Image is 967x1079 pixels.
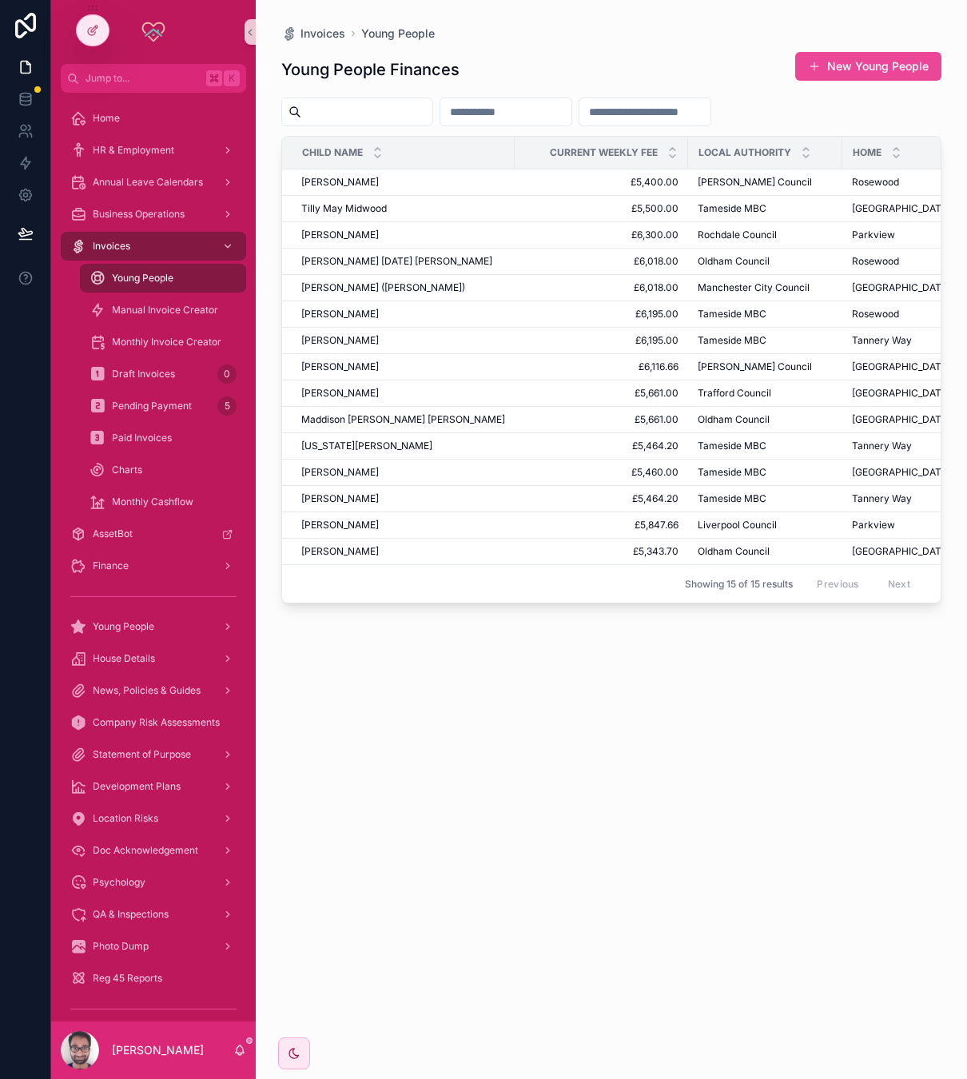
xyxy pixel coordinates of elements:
span: [GEOGRAPHIC_DATA] [852,466,950,479]
a: £5,500.00 [524,202,678,215]
span: Rochdale Council [698,229,777,241]
a: Draft Invoices0 [80,360,246,388]
a: Charts [80,456,246,484]
span: Monthly Invoice Creator [112,336,221,348]
a: Location Risks [61,804,246,833]
span: Invoices [93,240,130,253]
a: Young People [61,612,246,641]
span: Rosewood [852,255,899,268]
span: Liverpool Council [698,519,777,532]
a: Rosewood [852,308,953,321]
span: Tameside MBC [698,440,766,452]
span: Rosewood [852,176,899,189]
a: Business Operations [61,200,246,229]
a: Tannery Way [852,334,953,347]
span: [GEOGRAPHIC_DATA] [852,545,950,558]
span: Tameside MBC [698,202,766,215]
a: Tameside MBC [698,492,833,505]
span: Tameside MBC [698,492,766,505]
a: AssetBot [61,520,246,548]
a: Doc Acknowledgement [61,836,246,865]
span: Parkview [852,519,895,532]
img: App logo [141,19,166,45]
a: [GEOGRAPHIC_DATA] [852,413,953,426]
span: HR & Employment [93,144,174,157]
a: [GEOGRAPHIC_DATA] [852,545,953,558]
span: [PERSON_NAME] [301,360,379,373]
a: £5,661.00 [524,387,678,400]
span: Draft Invoices [112,368,175,380]
a: Rosewood [852,176,953,189]
div: scrollable content [51,93,256,1021]
a: Oldham Council [698,255,833,268]
span: Company Risk Assessments [93,716,220,729]
span: Reg 45 Reports [93,972,162,985]
span: [GEOGRAPHIC_DATA] [852,360,950,373]
span: [PERSON_NAME] [301,466,379,479]
span: Manchester City Council [698,281,810,294]
span: Tilly May Midwood [301,202,387,215]
a: Monthly Cashflow [80,488,246,516]
span: Parkview [852,229,895,241]
a: £5,460.00 [524,466,678,479]
a: £5,343.70 [524,545,678,558]
span: Tameside MBC [698,466,766,479]
span: £5,464.20 [524,492,678,505]
span: [PERSON_NAME] [301,519,379,532]
span: Pending Payment [112,400,192,412]
span: Psychology [93,876,145,889]
span: [GEOGRAPHIC_DATA] [852,202,950,215]
span: Invoices [300,26,345,42]
span: £5,464.20 [524,440,678,452]
span: Oldham Council [698,413,770,426]
span: Statement of Purpose [93,748,191,761]
a: [GEOGRAPHIC_DATA] [852,387,953,400]
a: Home [61,104,246,133]
span: Tannery Way [852,440,912,452]
a: Liverpool Council [698,519,833,532]
span: Showing 15 of 15 results [685,578,793,591]
a: QA & Inspections [61,900,246,929]
span: £5,847.66 [524,519,678,532]
span: Young People [112,272,173,285]
span: Monthly Cashflow [112,496,193,508]
span: Manual Invoice Creator [112,304,218,317]
a: Manchester City Council [698,281,833,294]
a: [PERSON_NAME] Council [698,360,833,373]
span: £5,661.00 [524,413,678,426]
span: [PERSON_NAME] [301,387,379,400]
span: News, Policies & Guides [93,684,201,697]
a: [PERSON_NAME] [301,308,505,321]
a: [PERSON_NAME] [301,229,505,241]
a: £6,195.00 [524,308,678,321]
a: Young People [361,26,435,42]
span: [PERSON_NAME] [DATE] [PERSON_NAME] [301,255,492,268]
a: [PERSON_NAME] [301,387,505,400]
span: QA & Inspections [93,908,169,921]
span: [PERSON_NAME] ([PERSON_NAME]) [301,281,465,294]
span: [PERSON_NAME] Council [698,176,812,189]
span: [PERSON_NAME] [301,308,379,321]
a: Statement of Purpose [61,740,246,769]
a: Tameside MBC [698,440,833,452]
span: Tameside MBC [698,334,766,347]
span: [PERSON_NAME] [301,334,379,347]
a: Tameside MBC [698,334,833,347]
span: [US_STATE][PERSON_NAME] [301,440,432,452]
a: Pending Payment5 [80,392,246,420]
span: Paid Invoices [112,432,172,444]
a: [PERSON_NAME] [301,492,505,505]
span: Business Operations [93,208,185,221]
a: Annual Leave Calendars [61,168,246,197]
span: £6,300.00 [524,229,678,241]
a: House Details [61,644,246,673]
a: Paid Invoices [80,424,246,452]
a: Trafford Council [698,387,833,400]
span: Tameside MBC [698,308,766,321]
a: HR & Employment [61,136,246,165]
